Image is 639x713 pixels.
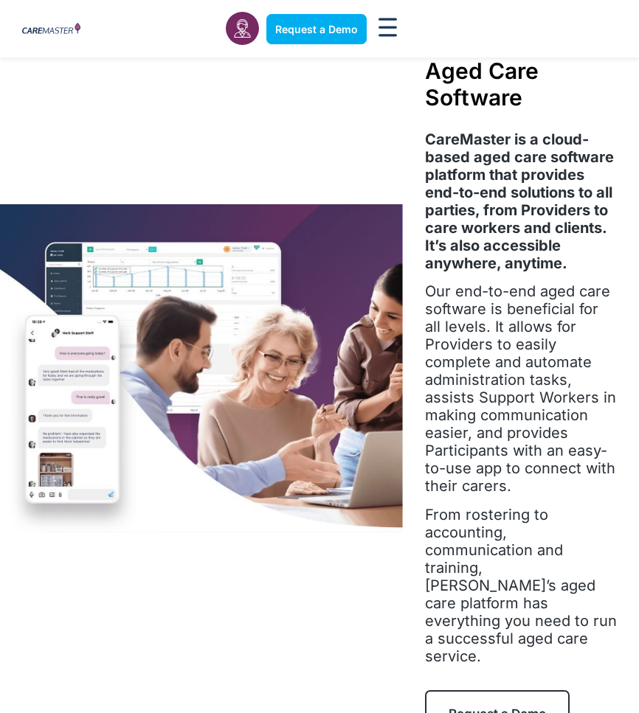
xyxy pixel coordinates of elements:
h1: Aged Care Software [425,58,617,111]
span: From rostering to accounting, communication and training, [PERSON_NAME]’s aged care platform has ... [425,506,617,665]
strong: CareMaster is a cloud-based aged care software platform that provides end-to-end solutions to all... [425,131,614,272]
span: Request a Demo [275,23,358,35]
div: Menu Toggle [374,13,402,45]
span: Our end-to-end aged care software is beneficial for all levels. It allows for Providers to easily... [425,282,616,495]
a: Request a Demo [266,14,367,44]
img: CareMaster Logo [22,23,80,35]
